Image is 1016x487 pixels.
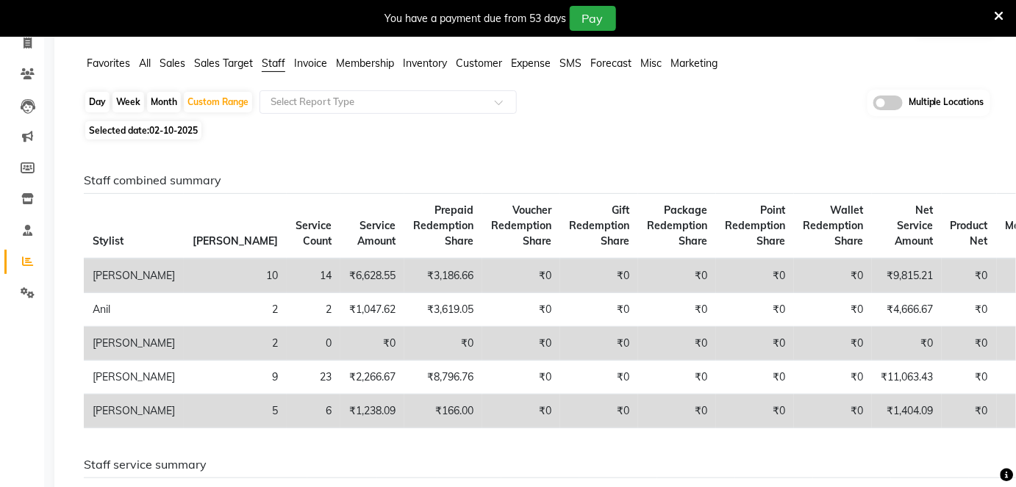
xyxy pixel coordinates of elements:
[647,203,707,248] span: Package Redemption Share
[184,361,287,394] td: 9
[287,394,340,428] td: 6
[340,293,404,327] td: ₹1,047.62
[357,219,396,248] span: Service Amount
[638,293,716,327] td: ₹0
[559,57,582,70] span: SMS
[725,203,785,248] span: Point Redemption Share
[872,327,942,361] td: ₹0
[385,11,567,26] div: You have a payment due from 53 days
[560,259,638,293] td: ₹0
[803,203,863,248] span: Wallet Redemption Share
[794,293,872,327] td: ₹0
[716,259,794,293] td: ₹0
[482,327,560,361] td: ₹0
[287,293,340,327] td: 2
[794,259,872,293] td: ₹0
[590,57,632,70] span: Forecast
[872,259,942,293] td: ₹9,815.21
[482,259,560,293] td: ₹0
[85,121,201,140] span: Selected date:
[670,57,718,70] span: Marketing
[85,92,110,112] div: Day
[413,203,473,248] span: Prepaid Redemption Share
[716,394,794,428] td: ₹0
[404,327,482,361] td: ₹0
[895,203,933,248] span: Net Service Amount
[84,293,184,327] td: Anil
[404,394,482,428] td: ₹166.00
[340,361,404,394] td: ₹2,266.67
[149,125,198,136] span: 02-10-2025
[638,259,716,293] td: ₹0
[403,57,447,70] span: Inventory
[560,327,638,361] td: ₹0
[160,57,185,70] span: Sales
[716,293,794,327] td: ₹0
[84,327,184,361] td: [PERSON_NAME]
[84,173,984,187] h6: Staff combined summary
[84,458,984,472] h6: Staff service summary
[404,361,482,394] td: ₹8,796.76
[794,327,872,361] td: ₹0
[909,95,984,110] span: Multiple Locations
[638,361,716,394] td: ₹0
[560,361,638,394] td: ₹0
[640,57,662,70] span: Misc
[184,327,287,361] td: 2
[287,259,340,293] td: 14
[287,327,340,361] td: 0
[296,219,332,248] span: Service Count
[511,57,551,70] span: Expense
[404,259,482,293] td: ₹3,186.66
[638,394,716,428] td: ₹0
[139,57,151,70] span: All
[482,293,560,327] td: ₹0
[482,394,560,428] td: ₹0
[336,57,394,70] span: Membership
[872,394,942,428] td: ₹1,404.09
[404,293,482,327] td: ₹3,619.05
[569,203,629,248] span: Gift Redemption Share
[184,394,287,428] td: 5
[794,361,872,394] td: ₹0
[193,234,278,248] span: [PERSON_NAME]
[716,327,794,361] td: ₹0
[794,394,872,428] td: ₹0
[456,57,502,70] span: Customer
[294,57,327,70] span: Invoice
[184,92,252,112] div: Custom Range
[872,361,942,394] td: ₹11,063.43
[184,293,287,327] td: 2
[942,327,997,361] td: ₹0
[951,219,988,248] span: Product Net
[340,259,404,293] td: ₹6,628.55
[84,394,184,428] td: [PERSON_NAME]
[872,293,942,327] td: ₹4,666.67
[112,92,144,112] div: Week
[93,234,124,248] span: Stylist
[716,361,794,394] td: ₹0
[942,361,997,394] td: ₹0
[84,259,184,293] td: [PERSON_NAME]
[560,394,638,428] td: ₹0
[87,57,130,70] span: Favorites
[147,92,181,112] div: Month
[340,394,404,428] td: ₹1,238.09
[942,394,997,428] td: ₹0
[482,361,560,394] td: ₹0
[287,361,340,394] td: 23
[942,259,997,293] td: ₹0
[560,293,638,327] td: ₹0
[194,57,253,70] span: Sales Target
[340,327,404,361] td: ₹0
[184,259,287,293] td: 10
[942,293,997,327] td: ₹0
[262,57,285,70] span: Staff
[84,361,184,394] td: [PERSON_NAME]
[570,6,616,31] button: Pay
[491,203,551,248] span: Voucher Redemption Share
[638,327,716,361] td: ₹0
